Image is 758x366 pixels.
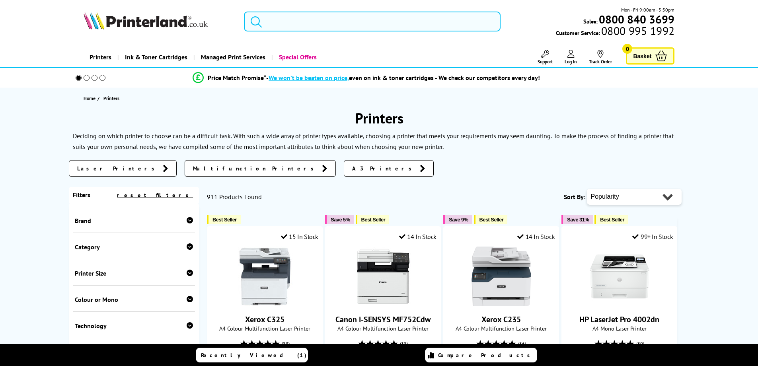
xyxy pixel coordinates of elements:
[266,74,540,82] div: - even on ink & toner cartridges - We check our competitors every day!
[353,300,413,308] a: Canon i-SENSYS MF752Cdw
[271,47,323,67] a: Special Offers
[561,215,593,224] button: Save 31%
[621,6,674,14] span: Mon - Fri 9:00am - 5:30pm
[361,217,386,223] span: Best Seller
[449,217,468,223] span: Save 9%
[600,217,624,223] span: Best Seller
[69,109,690,127] h1: Printers
[352,164,416,172] span: A3 Printers
[75,217,193,225] div: Brand
[556,27,674,37] span: Customer Service:
[201,352,307,359] span: Recently Viewed (1)
[622,44,632,54] span: 0
[400,336,408,351] span: (38)
[538,50,553,65] a: Support
[84,12,208,29] img: Printerland Logo
[517,233,555,241] div: 14 In Stock
[125,47,187,67] span: Ink & Toner Cartridges
[472,300,531,308] a: Xerox C235
[566,325,673,332] span: A4 Mono Laser Printer
[245,314,284,325] a: Xerox C325
[65,71,668,85] li: modal_Promise
[579,314,659,325] a: HP LaserJet Pro 4002dn
[193,164,318,172] span: Multifunction Printers
[600,27,674,35] span: 0800 995 1992
[207,215,241,224] button: Best Seller
[472,247,531,306] img: Xerox C235
[73,132,674,151] p: To make the process of finding a printer that suits your own personal needs, we have compiled som...
[481,314,521,325] a: Xerox C235
[103,95,119,101] span: Printers
[84,94,97,102] a: Home
[69,160,177,177] a: Laser Printers
[269,74,349,82] span: We won’t be beaten on price,
[208,74,266,82] span: Price Match Promise*
[185,160,336,177] a: Multifunction Printers
[77,164,159,172] span: Laser Printers
[589,50,612,65] a: Track Order
[356,215,390,224] button: Best Seller
[235,300,295,308] a: Xerox C325
[211,325,318,332] span: A4 Colour Multifunction Laser Printer
[75,296,193,303] div: Colour or Mono
[329,325,436,332] span: A4 Colour Multifunction Laser Printer
[235,247,295,306] img: Xerox C325
[117,192,193,199] a: reset filters
[282,336,290,351] span: (83)
[626,47,674,65] a: Basket 0
[598,16,674,23] a: 0800 840 3699
[73,191,90,199] span: Filters
[335,314,431,325] a: Canon i-SENSYS MF752Cdw
[75,269,193,277] div: Printer Size
[538,59,553,65] span: Support
[518,336,526,351] span: (56)
[344,160,434,177] a: A3 Printers
[565,50,577,65] a: Log In
[633,51,651,61] span: Basket
[564,193,585,201] span: Sort By:
[399,233,436,241] div: 14 In Stock
[632,233,673,241] div: 99+ In Stock
[583,18,598,25] span: Sales:
[325,215,354,224] button: Save 5%
[565,59,577,65] span: Log In
[193,47,271,67] a: Managed Print Services
[590,300,649,308] a: HP LaserJet Pro 4002dn
[75,322,193,330] div: Technology
[636,336,644,351] span: (30)
[599,12,674,27] b: 0800 840 3699
[281,233,318,241] div: 15 In Stock
[353,247,413,306] img: Canon i-SENSYS MF752Cdw
[474,215,508,224] button: Best Seller
[207,193,262,201] span: 911 Products Found
[425,348,537,362] a: Compare Products
[567,217,589,223] span: Save 31%
[75,243,193,251] div: Category
[196,348,308,362] a: Recently Viewed (1)
[331,217,350,223] span: Save 5%
[594,215,628,224] button: Best Seller
[443,215,472,224] button: Save 9%
[73,132,552,140] p: Deciding on which printer to choose can be a difficult task. With such a wide array of printer ty...
[84,47,117,67] a: Printers
[448,325,555,332] span: A4 Colour Multifunction Laser Printer
[117,47,193,67] a: Ink & Toner Cartridges
[438,352,534,359] span: Compare Products
[84,12,234,31] a: Printerland Logo
[212,217,237,223] span: Best Seller
[590,247,649,306] img: HP LaserJet Pro 4002dn
[479,217,504,223] span: Best Seller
